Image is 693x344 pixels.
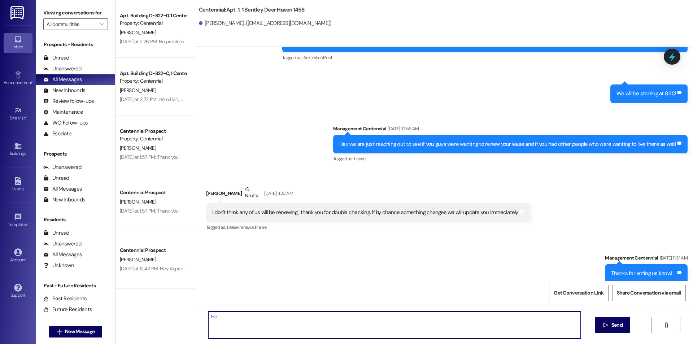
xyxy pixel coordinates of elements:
div: [DATE] at 2:26 PM: No problem [120,38,184,45]
a: Site Visit • [4,104,32,124]
div: All Messages [43,251,82,258]
div: [DATE] 10:56 AM [386,125,419,132]
label: Viewing conversations for [43,7,108,18]
a: Inbox [4,33,32,53]
div: Neutral [244,186,260,201]
a: Account [4,246,32,266]
div: Apt. Building D~322~C, 1 Centennial [120,70,187,77]
div: [DATE] 11:23 AM [262,190,293,197]
div: Prospects [36,150,115,158]
span: [PERSON_NAME] [120,199,156,205]
span: • [28,221,29,226]
button: Send [595,317,630,333]
div: Unanswered [43,240,82,248]
input: All communities [47,18,96,30]
div: [DATE] at 1:57 PM: Thank you! [120,208,180,214]
div: Tagged as: [282,52,688,63]
div: Prospects + Residents [36,41,115,48]
span: Lease renewal , [227,224,255,230]
div: Apt. Building D~322~D, 1 Centennial [120,12,187,19]
i:  [57,329,62,335]
div: Hey we are just reaching out to see if you guys were wanting to renew your lease and if you had o... [339,140,676,148]
div: Past Residents [43,295,87,302]
div: Unread [43,54,69,62]
span: [PERSON_NAME] [120,145,156,151]
div: Unread [43,229,69,237]
div: New Inbounds [43,87,85,94]
span: • [26,114,27,119]
div: Tagged as: [333,153,688,164]
div: [DATE] at 12:42 PM: Hey Aspen! Are you able to log into your resident portal and sign the student... [120,265,363,272]
a: Templates • [4,211,32,230]
div: [DATE] 11:31 AM [658,254,688,262]
div: I don't think any of us will be renewing , thank you for double checking. If by chance something ... [212,209,518,216]
span: • [32,79,33,84]
button: Share Conversation via email [612,285,686,301]
a: Buildings [4,140,32,159]
div: Escalate [43,130,71,138]
span: Amenities , [303,55,323,61]
span: Praise [255,224,267,230]
div: New Inbounds [43,196,85,204]
span: [PERSON_NAME] [120,29,156,36]
span: New Message [65,328,95,335]
div: Unread [43,174,69,182]
div: Management Centennial [605,254,688,264]
div: Unanswered [43,65,82,73]
div: [PERSON_NAME]. ([EMAIL_ADDRESS][DOMAIN_NAME]) [199,19,332,27]
span: Pool [323,55,332,61]
div: Maintenance [43,108,83,116]
a: Leads [4,175,32,195]
i:  [100,21,104,27]
div: Residents [36,216,115,223]
div: Thanks for letting us know! [611,270,672,277]
img: ResiDesk Logo [10,6,25,19]
i:  [663,322,669,328]
button: Get Conversation Link [549,285,608,301]
div: Unknown [43,262,74,269]
div: Review follow-ups [43,97,94,105]
div: Centennial Prospect [120,189,187,196]
div: All Messages [43,185,82,193]
div: Unanswered [43,164,82,171]
a: Support [4,282,32,301]
div: Property: Centennial [120,135,187,143]
b: Centennial: Apt. 1, 1 Bentley Deer Haven 1458 [199,6,305,14]
div: Management Centennial [333,125,688,135]
div: Property: Centennial [120,77,187,85]
span: [PERSON_NAME] [120,256,156,263]
div: Centennial Prospect [120,127,187,135]
div: WO Follow-ups [43,119,88,127]
div: [DATE] at 1:57 PM: Thank you! [120,154,180,160]
button: New Message [49,326,103,338]
div: Centennial Prospect [120,247,187,254]
textarea: He [208,312,581,339]
span: Share Conversation via email [617,289,681,297]
div: All Messages [43,76,82,83]
span: Get Conversation Link [554,289,603,297]
i:  [603,322,608,328]
div: We will be starting at 8:30! [616,90,676,97]
span: Send [611,321,623,329]
div: Past + Future Residents [36,282,115,289]
div: Tagged as: [206,222,530,232]
div: [PERSON_NAME] [206,186,530,203]
span: [PERSON_NAME] [120,87,156,93]
span: Lease [354,156,366,162]
div: Property: Centennial [120,19,187,27]
div: Future Residents [43,306,92,313]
